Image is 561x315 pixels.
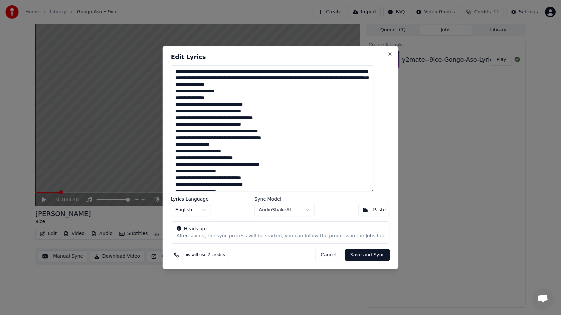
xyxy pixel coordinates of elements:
[254,197,315,201] label: Sync Model
[171,54,390,60] h2: Edit Lyrics
[171,197,211,201] label: Lyrics Language
[177,233,384,240] div: After saving, the sync process will be started, you can follow the progress in the Jobs tab
[345,249,390,261] button: Save and Sync
[358,204,390,216] button: Paste
[373,207,386,213] div: Paste
[315,249,342,261] button: Cancel
[182,252,225,258] span: This will use 2 credits
[177,226,384,232] div: Heads up!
